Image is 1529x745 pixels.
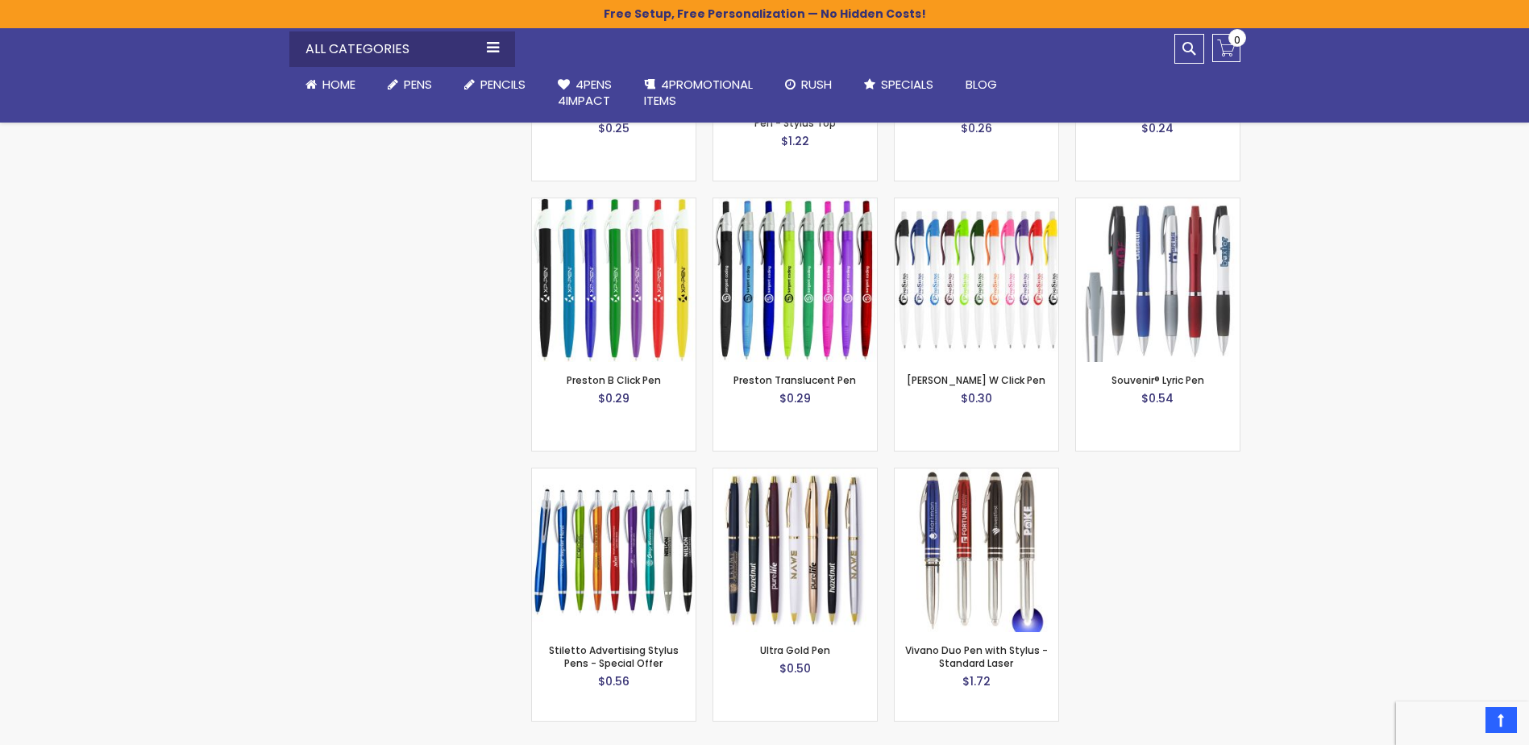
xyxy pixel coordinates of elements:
a: 0 [1212,34,1240,62]
a: Vivano Duo Pen with Stylus - Standard Laser [905,643,1048,670]
span: Pens [404,76,432,93]
span: $0.26 [961,120,992,136]
span: 4PROMOTIONAL ITEMS [644,76,753,109]
span: $1.72 [962,673,991,689]
span: Pencils [480,76,526,93]
span: 0 [1234,32,1240,48]
a: Preston Translucent Pen [713,198,877,211]
span: $0.29 [779,390,811,406]
a: [PERSON_NAME] W Click Pen [907,373,1045,387]
a: Souvenir® Lyric Pen [1076,198,1240,211]
span: $0.29 [598,390,629,406]
a: Home [289,67,372,102]
span: $0.24 [1141,120,1174,136]
a: Specials [848,67,949,102]
a: Preston Translucent Pen [733,373,856,387]
img: Preston B Click Pen [532,198,696,362]
span: $0.56 [598,673,629,689]
a: Preston B Click Pen [567,373,661,387]
a: 4Pens4impact [542,67,628,119]
span: Rush [801,76,832,93]
img: Preston W Click Pen [895,198,1058,362]
span: $0.30 [961,390,992,406]
img: Preston Translucent Pen [713,198,877,362]
div: All Categories [289,31,515,67]
a: Rush [769,67,848,102]
a: Preston B Click Pen [532,198,696,211]
span: $0.25 [598,120,629,136]
a: Blog [949,67,1013,102]
a: Stiletto Advertising Stylus Pens - Special Offer [532,468,696,481]
a: Custom Soft Touch Metal Pen - Stylus Top [730,103,860,130]
span: Home [322,76,355,93]
a: Ultra Gold Pen [713,468,877,481]
a: Stiletto Advertising Stylus Pens - Special Offer [549,643,679,670]
iframe: Google Customer Reviews [1396,701,1529,745]
img: Stiletto Advertising Stylus Pens - Special Offer [532,468,696,632]
span: Blog [966,76,997,93]
a: Pencils [448,67,542,102]
img: Souvenir® Lyric Pen [1076,198,1240,362]
span: $1.22 [781,133,809,149]
a: Preston W Click Pen [895,198,1058,211]
img: Ultra Gold Pen [713,468,877,632]
a: Vivano Duo Pen with Stylus - Standard Laser [895,468,1058,481]
a: Ultra Gold Pen [760,643,830,657]
span: $0.50 [779,660,811,676]
span: 4Pens 4impact [558,76,612,109]
a: Pens [372,67,448,102]
span: Specials [881,76,933,93]
a: Souvenir® Lyric Pen [1111,373,1204,387]
span: $0.54 [1141,390,1174,406]
a: 4PROMOTIONALITEMS [628,67,769,119]
img: Vivano Duo Pen with Stylus - Standard Laser [895,468,1058,632]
